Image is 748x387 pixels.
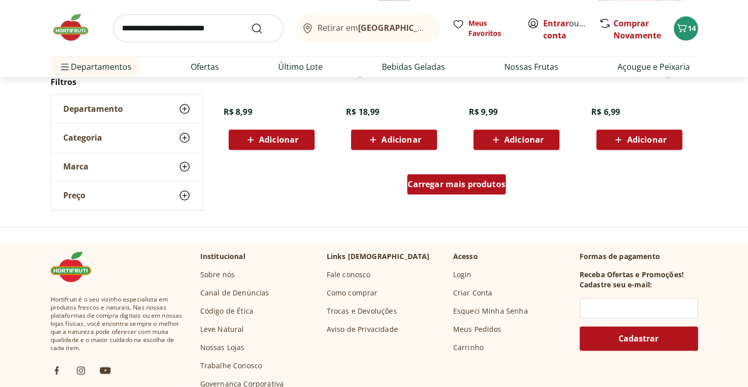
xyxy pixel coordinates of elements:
[473,130,559,150] button: Adicionar
[200,270,235,280] a: Sobre nós
[51,123,203,152] button: Categoria
[75,364,87,376] img: ig
[453,306,528,316] a: Esqueci Minha Senha
[596,130,682,150] button: Adicionar
[543,17,588,41] span: ou
[453,324,502,334] a: Meus Pedidos
[200,324,244,334] a: Leve Natural
[200,251,245,262] p: Institucional
[51,95,203,123] button: Departamento
[627,136,666,144] span: Adicionar
[452,18,515,38] a: Meus Favoritos
[580,251,698,262] p: Formas de pagamento
[51,364,63,376] img: fb
[191,61,219,73] a: Ofertas
[453,342,483,353] a: Carrinho
[381,136,421,144] span: Adicionar
[358,22,529,33] b: [GEOGRAPHIC_DATA]/[GEOGRAPHIC_DATA]
[59,55,131,79] span: Departamentos
[278,61,323,73] a: Último Lote
[351,130,437,150] button: Adicionar
[63,104,123,114] span: Departamento
[688,23,696,33] span: 14
[200,288,270,298] a: Canal de Denúncias
[113,14,283,42] input: search
[346,106,379,117] span: R$ 18,99
[468,106,497,117] span: R$ 9,99
[504,61,558,73] a: Nossas Frutas
[295,14,440,42] button: Retirar em[GEOGRAPHIC_DATA]/[GEOGRAPHIC_DATA]
[51,295,184,352] span: Hortifruti é o seu vizinho especialista em produtos frescos e naturais. Nas nossas plataformas de...
[200,306,253,316] a: Código de Ética
[327,306,397,316] a: Trocas e Devoluções
[327,288,378,298] a: Como comprar
[580,270,684,280] h3: Receba Ofertas e Promoções!
[63,161,89,171] span: Marca
[618,61,690,73] a: Açougue e Peixaria
[63,133,102,143] span: Categoria
[407,174,506,198] a: Carregar mais produtos
[674,16,698,40] button: Carrinho
[99,364,111,376] img: ytb
[468,18,515,38] span: Meus Favoritos
[453,288,493,298] a: Criar Conta
[51,72,203,92] h2: Filtros
[51,12,101,42] img: Hortifruti
[251,22,275,34] button: Submit Search
[327,251,430,262] p: Links [DEMOGRAPHIC_DATA]
[224,106,252,117] span: R$ 8,99
[453,251,478,262] p: Acesso
[619,334,658,342] span: Cadastrar
[327,270,371,280] a: Fale conosco
[229,130,315,150] button: Adicionar
[200,361,262,371] a: Trabalhe Conosco
[318,23,429,32] span: Retirar em
[408,180,505,188] span: Carregar mais produtos
[51,251,101,282] img: Hortifruti
[580,326,698,351] button: Cadastrar
[51,181,203,209] button: Preço
[453,270,472,280] a: Login
[63,190,85,200] span: Preço
[327,324,398,334] a: Aviso de Privacidade
[200,342,245,353] a: Nossas Lojas
[591,106,620,117] span: R$ 6,99
[382,61,445,73] a: Bebidas Geladas
[59,55,71,79] button: Menu
[543,18,599,41] a: Criar conta
[259,136,298,144] span: Adicionar
[613,18,661,41] a: Comprar Novamente
[543,18,569,29] a: Entrar
[51,152,203,181] button: Marca
[580,280,652,290] h3: Cadastre seu e-mail:
[504,136,544,144] span: Adicionar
